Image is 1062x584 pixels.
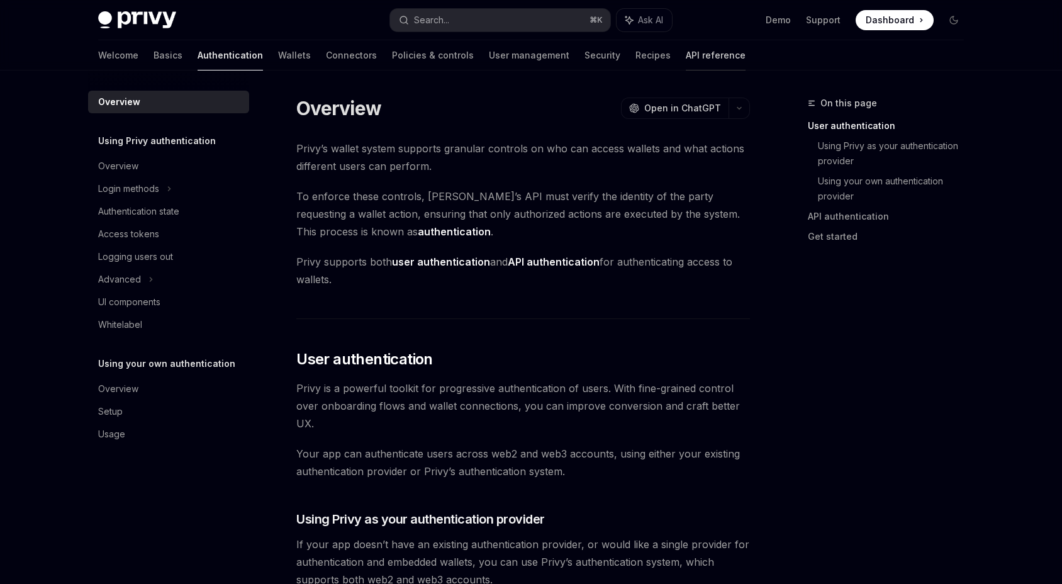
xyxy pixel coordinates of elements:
[818,171,974,206] a: Using your own authentication provider
[617,9,672,31] button: Ask AI
[418,225,491,238] strong: authentication
[820,96,877,111] span: On this page
[98,11,176,29] img: dark logo
[390,9,610,31] button: Search...⌘K
[198,40,263,70] a: Authentication
[88,91,249,113] a: Overview
[621,98,729,119] button: Open in ChatGPT
[98,40,138,70] a: Welcome
[98,159,138,174] div: Overview
[88,245,249,268] a: Logging users out
[584,40,620,70] a: Security
[638,14,663,26] span: Ask AI
[296,253,750,288] span: Privy supports both and for authenticating access to wallets.
[98,204,179,219] div: Authentication state
[644,102,721,115] span: Open in ChatGPT
[489,40,569,70] a: User management
[326,40,377,70] a: Connectors
[296,140,750,175] span: Privy’s wallet system supports granular controls on who can access wallets and what actions diffe...
[278,40,311,70] a: Wallets
[944,10,964,30] button: Toggle dark mode
[508,255,600,268] strong: API authentication
[856,10,934,30] a: Dashboard
[88,400,249,423] a: Setup
[98,427,125,442] div: Usage
[98,317,142,332] div: Whitelabel
[296,97,381,120] h1: Overview
[296,188,750,240] span: To enforce these controls, [PERSON_NAME]’s API must verify the identity of the party requesting a...
[88,423,249,446] a: Usage
[98,181,159,196] div: Login methods
[88,313,249,336] a: Whitelabel
[808,116,974,136] a: User authentication
[686,40,746,70] a: API reference
[98,381,138,396] div: Overview
[98,295,160,310] div: UI components
[88,155,249,177] a: Overview
[98,249,173,264] div: Logging users out
[98,227,159,242] div: Access tokens
[154,40,182,70] a: Basics
[766,14,791,26] a: Demo
[296,349,433,369] span: User authentication
[296,510,545,528] span: Using Privy as your authentication provider
[88,378,249,400] a: Overview
[296,445,750,480] span: Your app can authenticate users across web2 and web3 accounts, using either your existing authent...
[808,227,974,247] a: Get started
[98,404,123,419] div: Setup
[392,255,490,268] strong: user authentication
[392,40,474,70] a: Policies & controls
[88,291,249,313] a: UI components
[808,206,974,227] a: API authentication
[98,94,140,109] div: Overview
[296,379,750,432] span: Privy is a powerful toolkit for progressive authentication of users. With fine-grained control ov...
[866,14,914,26] span: Dashboard
[98,272,141,287] div: Advanced
[88,223,249,245] a: Access tokens
[98,133,216,149] h5: Using Privy authentication
[88,200,249,223] a: Authentication state
[98,356,235,371] h5: Using your own authentication
[590,15,603,25] span: ⌘ K
[806,14,841,26] a: Support
[818,136,974,171] a: Using Privy as your authentication provider
[635,40,671,70] a: Recipes
[414,13,449,28] div: Search...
